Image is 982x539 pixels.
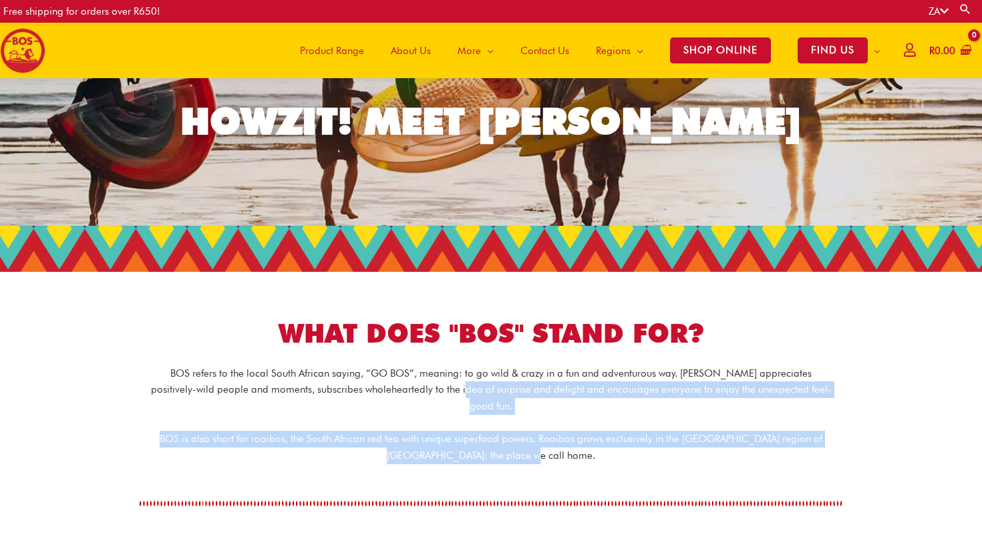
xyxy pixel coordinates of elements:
span: More [458,31,481,71]
a: View Shopping Cart, empty [927,36,972,66]
span: Product Range [300,31,364,71]
span: About Us [391,31,431,71]
a: More [444,23,507,78]
span: Contact Us [520,31,569,71]
span: SHOP ONLINE [670,37,771,63]
bdi: 0.00 [929,45,955,57]
h1: WHAT DOES "BOS" STAND FOR? [117,315,865,352]
span: Regions [596,31,631,71]
a: SHOP ONLINE [657,23,784,78]
span: R [929,45,935,57]
a: Product Range [287,23,377,78]
nav: Site Navigation [277,23,894,78]
span: FIND US [798,37,868,63]
a: Contact Us [507,23,583,78]
a: ZA [929,5,949,17]
p: BOS is also short for rooibos, the South African red tea with unique superfood powers. Rooibos gr... [150,431,832,464]
a: Search button [959,3,972,15]
div: HOWZIT! MEET [PERSON_NAME] [180,103,802,140]
a: Regions [583,23,657,78]
a: About Us [377,23,444,78]
p: BOS refers to the local South African saying, “GO BOS”, meaning: to go wild & crazy in a fun and ... [150,365,832,415]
